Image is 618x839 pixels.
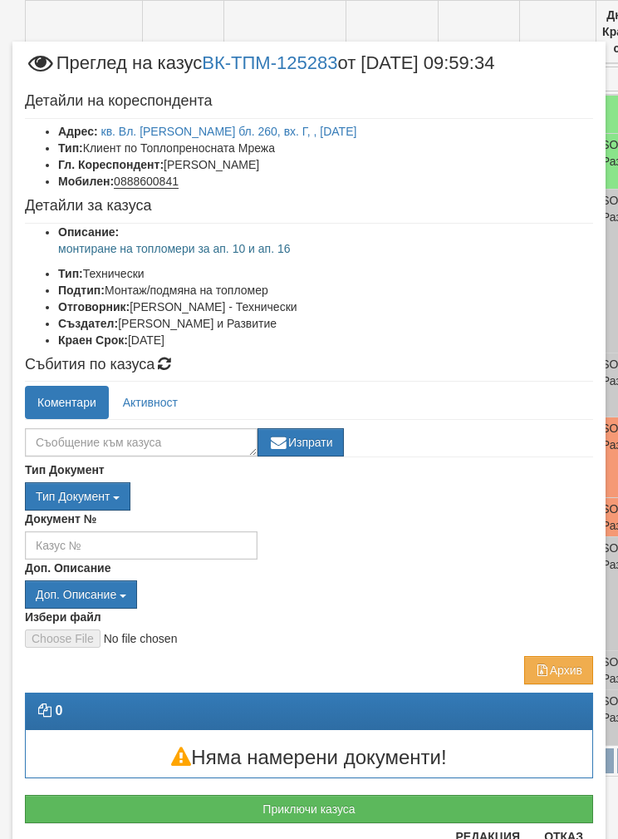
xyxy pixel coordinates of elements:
label: Избери файл [25,609,101,625]
a: кв. Вл. [PERSON_NAME] бл. 260, вх. Г, , [DATE] [101,125,357,138]
b: Описание: [58,225,119,239]
li: [PERSON_NAME] [58,156,593,173]
label: Тип Документ [25,461,105,478]
li: Монтаж/подмяна на топломер [58,282,593,299]
li: [PERSON_NAME] и Развитие [58,315,593,332]
div: Двоен клик, за изчистване на избраната стойност. [25,482,593,511]
b: Създател: [58,317,118,330]
li: [PERSON_NAME] - Технически [58,299,593,315]
label: Доп. Описание [25,560,110,576]
b: Адрес: [58,125,98,138]
b: Подтип: [58,284,105,297]
span: Доп. Описание [36,588,116,601]
h4: Детайли на кореспондента [25,93,593,110]
p: монтиране на топломери за ап. 10 и ап. 16 [58,240,593,257]
a: Коментари [25,386,109,419]
a: ВК-ТПМ-125283 [202,52,337,73]
button: Изпрати [257,428,344,457]
b: Мобилен: [58,175,114,188]
strong: 0 [55,703,62,718]
button: Тип Документ [25,482,130,511]
input: Казус № [25,531,257,560]
button: Приключи казуса [25,795,593,823]
h3: Няма намерени документи! [26,747,592,768]
h4: Детайли за казуса [25,198,593,215]
b: Тип: [58,141,83,155]
button: Доп. Описание [25,580,137,609]
b: Краен Срок: [58,333,128,347]
h4: Събития по казуса [25,357,593,373]
button: Архив [524,656,593,684]
b: Отговорник: [58,300,130,313]
div: Двоен клик, за изчистване на избраната стойност. [25,580,593,609]
a: Активност [110,386,190,419]
li: [DATE] [58,332,593,348]
b: Тип: [58,267,83,280]
span: Тип Документ [36,490,110,503]
span: Преглед на казус от [DATE] 09:59:34 [25,54,494,85]
li: Технически [58,265,593,282]
label: Документ № [25,511,96,527]
li: Клиент по Топлопреносната Мрежа [58,140,593,156]
b: Гл. Кореспондент: [58,158,164,171]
